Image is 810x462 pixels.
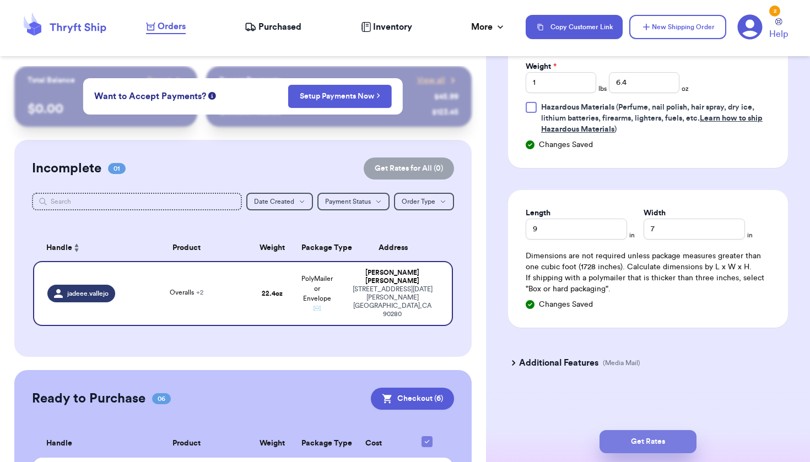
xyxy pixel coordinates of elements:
button: Checkout (6) [371,388,454,410]
p: Recent Payments [219,75,280,86]
a: Payout [147,75,184,86]
label: Length [526,208,550,219]
h2: Incomplete [32,160,101,177]
strong: 22.4 oz [262,290,283,297]
span: in [747,231,753,240]
h2: Ready to Purchase [32,390,145,407]
span: Orders [158,20,186,33]
button: New Shipping Order [629,15,726,39]
span: Order Type [402,198,435,205]
button: Payment Status [317,193,390,210]
span: in [629,231,635,240]
div: Dimensions are not required unless package measures greater than one cubic foot (1728 inches). Ca... [526,251,770,295]
div: [PERSON_NAME] [PERSON_NAME] [347,269,439,285]
span: 06 [152,393,171,404]
span: Hazardous Materials [541,104,614,111]
button: Get Rates for All (0) [364,157,454,180]
th: Weight [250,235,295,261]
button: Date Created [246,193,313,210]
a: Help [769,18,788,41]
p: (Media Mail) [603,358,640,367]
label: Weight [526,61,557,72]
a: Inventory [361,20,412,34]
th: Weight [250,430,295,458]
div: More [471,20,506,34]
th: Product [123,430,250,458]
button: Get Rates [600,430,696,453]
th: Address [340,235,453,261]
p: Total Balance [28,75,75,86]
div: $ 123.45 [432,107,458,118]
div: $ 45.99 [434,91,458,102]
th: Cost [340,430,408,458]
div: [STREET_ADDRESS][DATE][PERSON_NAME] [GEOGRAPHIC_DATA] , CA 90280 [347,285,439,318]
span: Changes Saved [539,139,593,150]
span: Help [769,28,788,41]
div: 2 [769,6,780,17]
span: Payment Status [325,198,371,205]
span: Changes Saved [539,299,593,310]
span: Handle [46,242,72,254]
th: Package Type [295,430,340,458]
span: 01 [108,163,126,174]
span: (Perfume, nail polish, hair spray, dry ice, lithium batteries, firearms, lighters, fuels, etc. ) [541,104,763,133]
span: Purchased [258,20,301,34]
button: Setup Payments Now [288,85,392,108]
span: Date Created [254,198,294,205]
span: Handle [46,438,72,449]
span: jadeee.vallejo [67,289,109,298]
th: Product [123,235,250,261]
span: oz [682,84,689,93]
button: Copy Customer Link [526,15,623,39]
a: Purchased [245,20,301,34]
a: Setup Payments Now [300,91,381,102]
a: 2 [737,14,763,40]
span: View all [417,75,445,86]
button: Order Type [394,193,454,210]
p: $ 0.00 [28,100,184,118]
a: Orders [146,20,186,34]
span: Want to Accept Payments? [94,90,206,103]
th: Package Type [295,235,340,261]
input: Search [32,193,241,210]
span: + 2 [196,289,203,296]
span: PolyMailer or Envelope ✉️ [301,275,333,312]
span: Payout [147,75,171,86]
label: Width [644,208,666,219]
span: lbs [598,84,607,93]
p: If shipping with a polymailer that is thicker than three inches, select "Box or hard packaging". [526,273,770,295]
a: View all [417,75,458,86]
span: Inventory [373,20,412,34]
span: Overalls [170,289,203,296]
h3: Additional Features [519,356,598,369]
button: Sort ascending [72,241,81,254]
